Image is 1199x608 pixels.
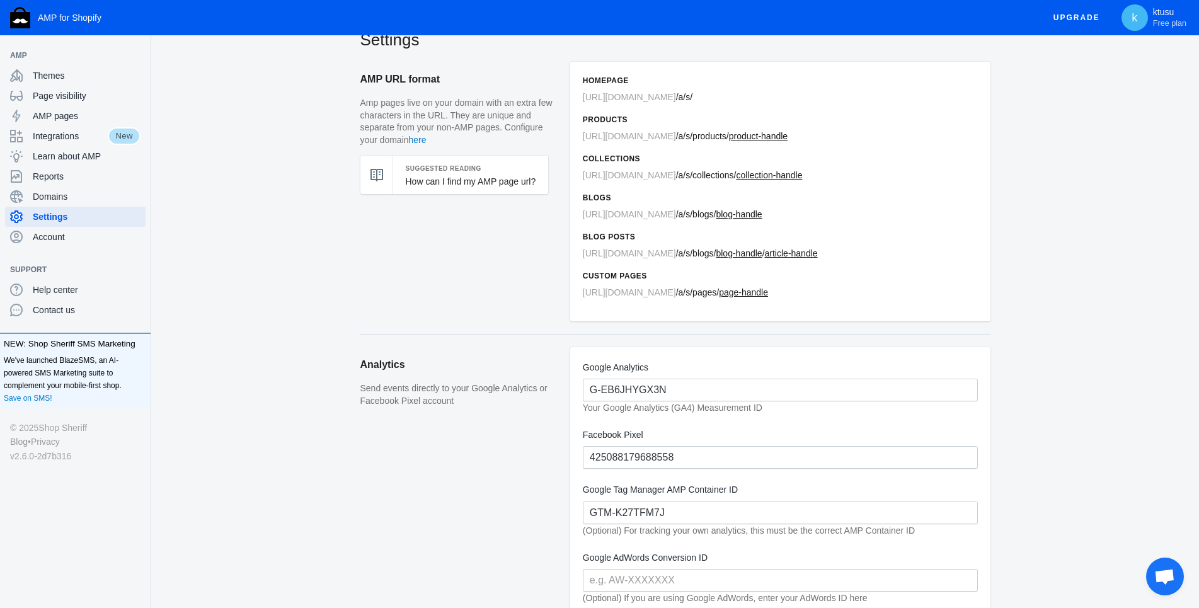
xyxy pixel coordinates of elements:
div: © 2025 [10,421,141,435]
a: Learn about AMP [5,146,146,166]
span: / /blogs/ / [583,248,818,258]
div: v2.6.0-2d7b316 [10,449,141,463]
label: Google Tag Manager AMP Container ID [583,482,978,498]
a: Reports [5,166,146,186]
a: Save on SMS! [4,392,52,404]
input: e.g. AW-XXXXXXX [583,569,978,592]
h2: AMP URL format [360,62,558,97]
span: / /products/ [583,131,788,141]
span: AMP for Shopify [38,13,101,23]
span: Domains [33,190,141,203]
span: / /collections/ [583,170,803,180]
span: Free plan [1153,18,1186,28]
a: here [409,135,427,145]
a: Contact us [5,300,146,320]
span: [URL][DOMAIN_NAME] [583,287,676,297]
p: ktusu [1153,7,1186,28]
span: Learn about AMP [33,150,141,163]
label: Google AdWords Conversion ID [583,550,978,566]
p: Amp pages live on your domain with an extra few characters in the URL. They are unique and separa... [360,97,558,146]
span: / [583,92,692,102]
span: Page visibility [33,89,141,102]
u: collection-handle [736,170,802,180]
button: Add a sales channel [128,53,148,58]
a: Privacy [31,435,60,449]
h2: Settings [360,28,990,51]
a: How can I find my AMP page url? [406,176,536,186]
em: (Optional) If you are using Google AdWords, enter your AdWords ID here [583,593,868,603]
span: Settings [33,210,141,223]
span: a/s [679,131,691,141]
span: a/s [679,170,691,180]
button: Add a sales channel [128,267,148,272]
span: Reports [33,170,141,183]
span: Integrations [33,130,108,142]
span: AMP pages [33,110,141,122]
span: Support [10,263,128,276]
p: Send events directly to your Google Analytics or Facebook Pixel account [360,382,558,407]
a: Themes [5,66,146,86]
span: a/s [679,209,691,219]
h6: Blog posts [583,231,978,243]
h5: Suggested Reading [406,162,536,175]
div: Open chat [1146,558,1184,595]
span: [URL][DOMAIN_NAME] [583,248,676,258]
u: product-handle [729,131,788,141]
a: AMP pages [5,106,146,126]
span: / /pages/ [583,287,768,297]
span: Themes [33,69,141,82]
label: Facebook Pixel [583,427,978,443]
em: (Optional) For tracking your own analytics, this must be the correct AMP Container ID [583,525,915,536]
a: Blog [10,435,28,449]
u: blog-handle [716,209,762,219]
span: a/s [679,248,691,258]
a: IntegrationsNew [5,126,146,146]
h6: Blogs [583,192,978,204]
span: [URL][DOMAIN_NAME] [583,209,676,219]
h6: Custom pages [583,270,978,282]
span: Upgrade [1053,6,1100,29]
a: Page visibility [5,86,146,106]
u: page-handle [719,287,768,297]
a: Settings [5,207,146,227]
span: Contact us [33,304,141,316]
span: Account [33,231,141,243]
span: AMP [10,49,128,62]
h6: Homepage [583,74,978,87]
span: Help center [33,284,141,296]
img: Shop Sheriff Logo [10,7,30,28]
span: [URL][DOMAIN_NAME] [583,170,676,180]
h6: Products [583,113,978,126]
span: New [108,127,141,145]
a: Domains [5,186,146,207]
span: k [1128,11,1141,24]
span: [URL][DOMAIN_NAME] [583,131,676,141]
span: [URL][DOMAIN_NAME] [583,92,676,102]
button: Upgrade [1043,6,1110,30]
input: e.g. XXXXXXXXXXX [583,446,978,469]
div: • [10,435,141,449]
span: / /blogs/ [583,209,762,219]
u: blog-handle [716,248,762,258]
input: e.g. G-XXXXXXX [583,379,978,401]
u: article-handle [765,248,818,258]
a: Shop Sheriff [38,421,87,435]
span: a/s [679,287,691,297]
span: a/s/ [679,92,693,102]
h2: Analytics [360,347,558,382]
a: Account [5,227,146,247]
h6: Collections [583,152,978,165]
input: e.g. GTM-XXXXXXX [583,502,978,524]
label: Google Analytics [583,360,978,376]
em: Your Google Analytics (GA4) Measurement ID [583,403,762,413]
